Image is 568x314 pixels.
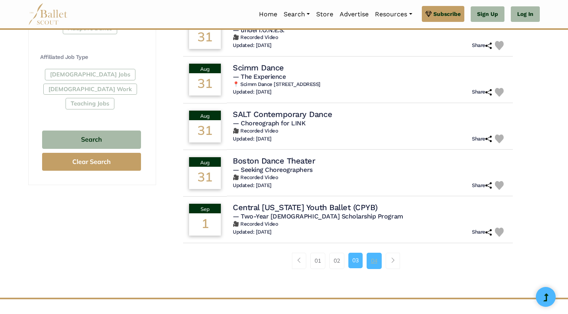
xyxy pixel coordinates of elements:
[233,229,272,236] h6: Updated: [DATE]
[472,229,492,236] h6: Share
[233,213,403,220] span: — Two-Year [DEMOGRAPHIC_DATA] Scholarship Program
[511,6,540,22] a: Log In
[233,42,272,49] h6: Updated: [DATE]
[233,136,272,142] h6: Updated: [DATE]
[233,26,284,34] span: — underT.O.N.E.S.
[189,27,221,49] div: 31
[233,73,286,80] span: — The Experience
[348,253,363,268] a: 03
[189,64,221,73] div: Aug
[472,136,492,142] h6: Share
[233,182,272,189] h6: Updated: [DATE]
[189,111,221,120] div: Aug
[329,253,344,269] a: 02
[189,157,221,167] div: Aug
[42,131,141,149] button: Search
[256,6,280,23] a: Home
[233,221,507,228] h6: 🎥 Recorded Video
[233,109,332,119] h4: SALT Contemporary Dance
[422,6,464,22] a: Subscribe
[189,120,221,142] div: 31
[40,53,143,61] h4: Affiliated Job Type
[233,174,507,181] h6: 🎥 Recorded Video
[233,128,507,135] h6: 🎥 Recorded Video
[472,89,492,96] h6: Share
[233,34,507,41] h6: 🎥 Recorded Video
[189,204,221,213] div: Sep
[42,153,141,171] button: Clear Search
[233,81,507,88] h6: 📍 Scimm Dance [STREET_ADDRESS]
[425,10,432,18] img: gem.svg
[189,73,221,96] div: 31
[472,42,492,49] h6: Share
[471,6,504,22] a: Sign Up
[233,202,378,213] h4: Central [US_STATE] Youth Ballet (CPYB)
[233,62,284,73] h4: Scimm Dance
[313,6,336,23] a: Store
[472,182,492,189] h6: Share
[233,89,272,96] h6: Updated: [DATE]
[310,253,325,269] a: 01
[189,167,221,189] div: 31
[189,213,221,236] div: 1
[372,6,415,23] a: Resources
[336,6,372,23] a: Advertise
[233,166,312,174] span: — Seeking Choreographers
[292,253,404,269] nav: Page navigation example
[233,156,315,166] h4: Boston Dance Theater
[233,119,305,127] span: — Choreograph for LINK
[367,253,382,269] a: 04
[280,6,313,23] a: Search
[433,10,461,18] span: Subscribe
